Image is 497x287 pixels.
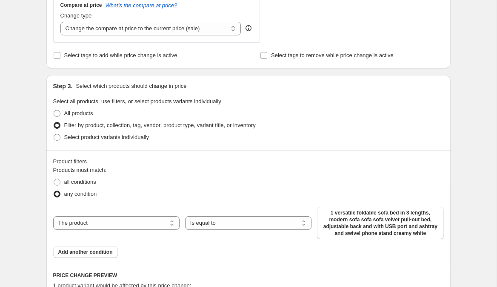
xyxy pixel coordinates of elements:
[53,98,221,104] span: Select all products, use filters, or select products variants individually
[53,272,444,279] h6: PRICE CHANGE PREVIEW
[53,246,118,258] button: Add another condition
[64,179,96,185] span: all conditions
[317,207,443,239] button: 1 versatile foldable sofa bed in 3 lengths, modern sofa sofa sofa velvet pull-out bed, adjustable...
[60,2,102,9] h3: Compare at price
[58,249,113,255] span: Add another condition
[244,24,253,32] div: help
[76,82,186,90] p: Select which products should change in price
[53,157,444,166] div: Product filters
[64,110,93,116] span: All products
[60,12,92,19] span: Change type
[64,52,177,58] span: Select tags to add while price change is active
[322,209,438,237] span: 1 versatile foldable sofa bed in 3 lengths, modern sofa sofa sofa velvet pull-out bed, adjustable...
[64,134,149,140] span: Select product variants individually
[53,167,107,173] span: Products must match:
[64,191,97,197] span: any condition
[106,2,177,9] button: What's the compare at price?
[271,52,394,58] span: Select tags to remove while price change is active
[53,82,73,90] h2: Step 3.
[64,122,256,128] span: Filter by product, collection, tag, vendor, product type, variant title, or inventory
